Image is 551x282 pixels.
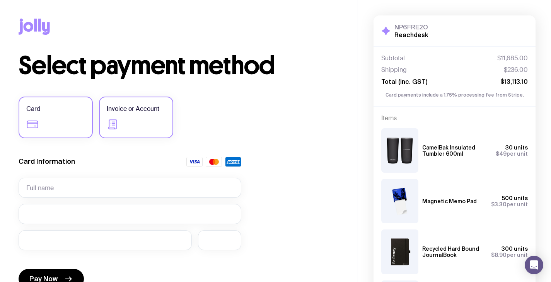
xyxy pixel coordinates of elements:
iframe: Secure expiration date input frame [26,236,184,244]
span: Invoice or Account [107,104,159,114]
span: 500 units [502,195,528,201]
span: Subtotal [381,54,405,62]
h3: Magnetic Memo Pad [422,198,477,204]
div: Open Intercom Messenger [525,256,543,274]
span: Card [26,104,41,114]
span: 30 units [505,144,528,151]
h3: CamelBak Insulated Tumbler 600ml [422,144,490,157]
label: Card Information [19,157,75,166]
span: $11,685.00 [497,54,528,62]
span: 300 units [502,246,528,252]
span: $13,113.10 [500,78,528,85]
h4: Items [381,114,528,122]
span: per unit [491,201,528,207]
h1: Select payment method [19,53,339,78]
h3: NP6FRE2O [394,23,428,31]
span: per unit [491,252,528,258]
p: Card payments include a 1.75% processing fee from Stripe. [381,92,528,99]
span: Shipping [381,66,407,74]
span: $49 [496,151,507,157]
h3: Recycled Hard Bound JournalBook [422,246,485,258]
span: $8.90 [491,252,507,258]
h2: Reachdesk [394,31,428,39]
span: per unit [496,151,528,157]
span: $3.30 [491,201,507,207]
span: Total (inc. GST) [381,78,427,85]
iframe: Secure card number input frame [26,210,234,217]
iframe: Secure CVC input frame [206,236,234,244]
input: Full name [19,178,241,198]
span: $236.00 [504,66,528,74]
